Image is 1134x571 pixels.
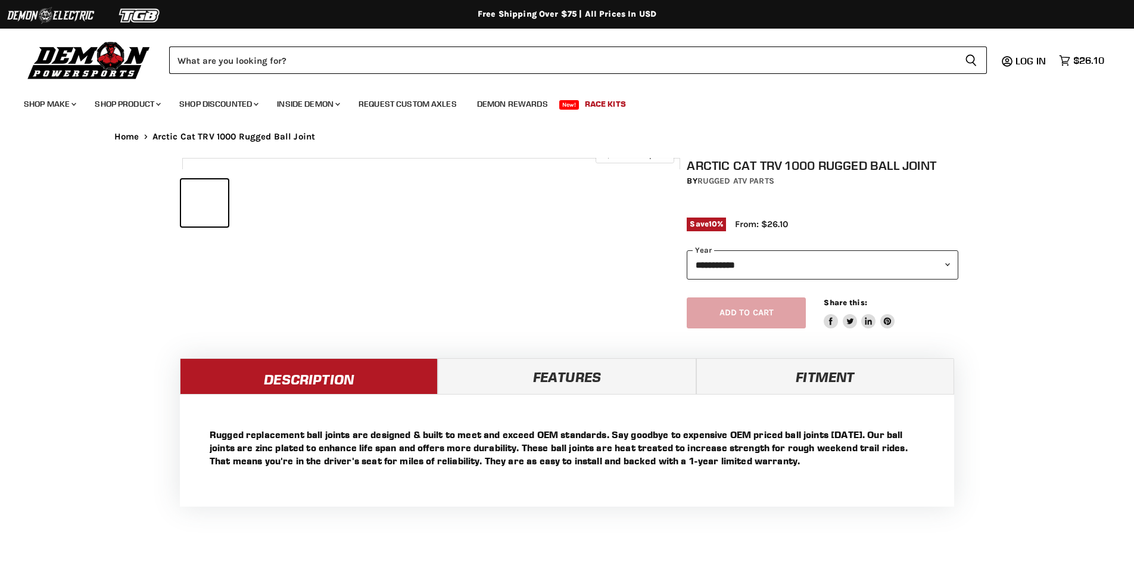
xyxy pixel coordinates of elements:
[180,358,438,394] a: Description
[24,39,154,81] img: Demon Powersports
[687,218,726,231] span: Save %
[955,46,987,74] button: Search
[169,46,987,74] form: Product
[15,92,83,116] a: Shop Make
[824,297,895,329] aside: Share this:
[350,92,466,116] a: Request Custom Axles
[152,132,316,142] span: Arctic Cat TRV 1000 Rugged Ball Joint
[15,87,1101,116] ul: Main menu
[824,298,867,307] span: Share this:
[735,219,788,229] span: From: $26.10
[687,250,958,280] select: year
[91,9,1043,20] div: Free Shipping Over $75 | All Prices In USD
[170,92,266,116] a: Shop Discounted
[91,132,1043,142] nav: Breadcrumbs
[697,176,774,186] a: Rugged ATV Parts
[169,46,955,74] input: Search
[438,358,696,394] a: Features
[268,92,347,116] a: Inside Demon
[1015,55,1046,67] span: Log in
[468,92,557,116] a: Demon Rewards
[576,92,635,116] a: Race Kits
[602,150,668,159] span: Click to expand
[1010,55,1053,66] a: Log in
[687,158,958,173] h1: Arctic Cat TRV 1000 Rugged Ball Joint
[1073,55,1104,66] span: $26.10
[114,132,139,142] a: Home
[6,4,95,27] img: Demon Electric Logo 2
[181,179,228,226] button: Arctic Cat TRV 1000 Rugged Ball Joint thumbnail
[86,92,168,116] a: Shop Product
[709,219,717,228] span: 10
[210,428,924,467] p: Rugged replacement ball joints are designed & built to meet and exceed OEM standards. Say goodbye...
[559,100,580,110] span: New!
[687,175,958,188] div: by
[1053,52,1110,69] a: $26.10
[696,358,954,394] a: Fitment
[95,4,185,27] img: TGB Logo 2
